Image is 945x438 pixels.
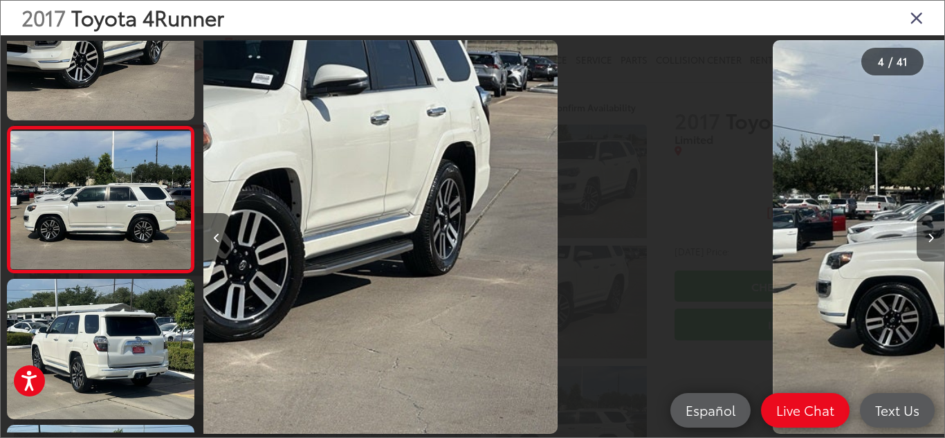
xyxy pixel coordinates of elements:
[917,213,944,262] button: Next image
[203,213,231,262] button: Previous image
[8,131,192,269] img: 2017 Toyota 4Runner Limited
[21,2,66,32] span: 2017
[878,53,884,69] span: 4
[868,401,926,419] span: Text Us
[71,2,224,32] span: Toyota 4Runner
[769,401,841,419] span: Live Chat
[887,57,894,66] span: /
[5,277,196,421] img: 2017 Toyota 4Runner Limited
[670,393,751,428] a: Español
[910,8,924,26] i: Close gallery
[897,53,908,69] span: 41
[679,401,742,419] span: Español
[860,393,935,428] a: Text Us
[761,393,850,428] a: Live Chat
